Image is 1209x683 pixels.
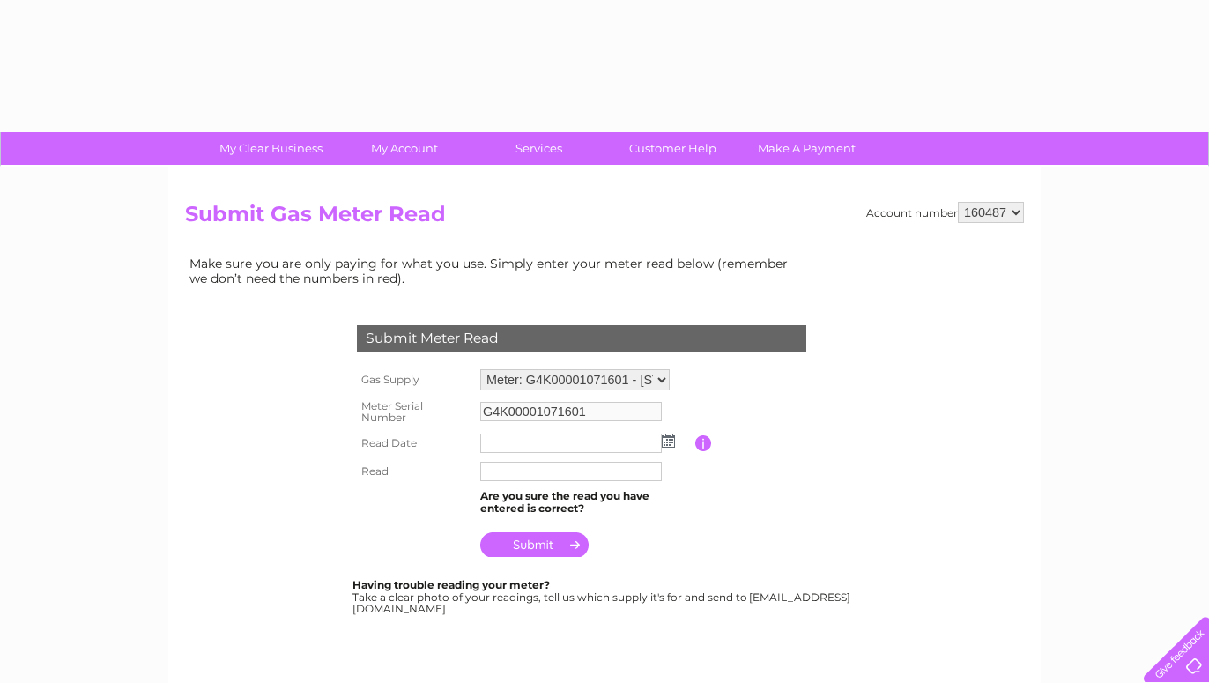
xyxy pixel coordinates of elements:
div: Submit Meter Read [357,325,806,352]
div: Take a clear photo of your readings, tell us which supply it's for and send to [EMAIL_ADDRESS][DO... [352,579,853,615]
b: Having trouble reading your meter? [352,578,550,591]
th: Read Date [352,429,476,457]
a: Customer Help [600,132,745,165]
th: Read [352,457,476,486]
th: Meter Serial Number [352,395,476,430]
a: My Clear Business [198,132,344,165]
img: ... [662,434,675,448]
td: Are you sure the read you have entered is correct? [476,486,695,519]
th: Gas Supply [352,365,476,395]
input: Information [695,435,712,451]
a: Services [466,132,612,165]
td: Make sure you are only paying for what you use. Simply enter your meter read below (remember we d... [185,252,802,289]
h2: Submit Gas Meter Read [185,202,1024,235]
a: Make A Payment [734,132,879,165]
a: My Account [332,132,478,165]
input: Submit [480,532,589,557]
div: Account number [866,202,1024,223]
